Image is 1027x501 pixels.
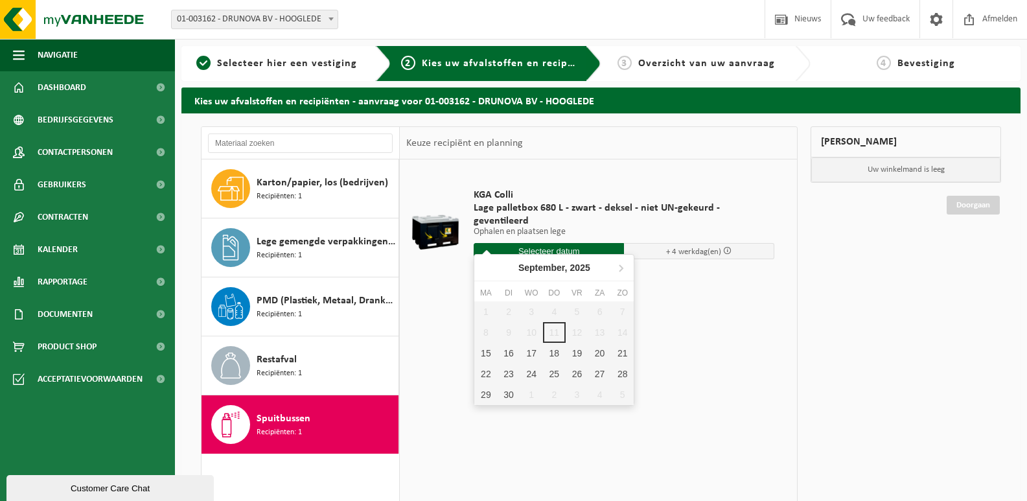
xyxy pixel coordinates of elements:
span: Kies uw afvalstoffen en recipiënten [422,58,600,69]
a: 1Selecteer hier een vestiging [188,56,365,71]
span: Product Shop [38,331,97,363]
div: 28 [611,364,634,384]
span: KGA Colli [474,189,774,202]
div: 22 [474,364,497,384]
span: Recipiënten: 1 [257,426,302,439]
span: 1 [196,56,211,70]
div: ma [474,286,497,299]
div: 20 [588,343,611,364]
div: 19 [566,343,588,364]
span: Recipiënten: 1 [257,367,302,380]
a: Doorgaan [947,196,1000,215]
button: Restafval Recipiënten: 1 [202,336,399,395]
span: Gebruikers [38,169,86,201]
span: Contracten [38,201,88,233]
div: 23 [497,364,520,384]
input: Selecteer datum [474,243,624,259]
span: 4 [877,56,891,70]
div: 30 [497,384,520,405]
div: do [543,286,566,299]
span: Overzicht van uw aanvraag [638,58,775,69]
span: Recipiënten: 1 [257,250,302,262]
i: 2025 [570,263,590,272]
div: [PERSON_NAME] [811,126,1001,157]
span: 01-003162 - DRUNOVA BV - HOOGLEDE [172,10,338,29]
div: 3 [566,384,588,405]
div: vr [566,286,588,299]
span: Restafval [257,352,297,367]
span: Documenten [38,298,93,331]
div: 4 [588,384,611,405]
div: 18 [543,343,566,364]
div: 2 [543,384,566,405]
span: Karton/papier, los (bedrijven) [257,175,388,191]
span: Contactpersonen [38,136,113,169]
span: + 4 werkdag(en) [666,248,721,256]
span: Recipiënten: 1 [257,309,302,321]
div: za [588,286,611,299]
button: Lege gemengde verpakkingen van schadelijke stoffen Recipiënten: 1 [202,218,399,277]
span: 2 [401,56,415,70]
div: 5 [611,384,634,405]
div: wo [520,286,543,299]
input: Materiaal zoeken [208,134,393,153]
div: 15 [474,343,497,364]
span: Dashboard [38,71,86,104]
span: Selecteer hier een vestiging [217,58,357,69]
div: 16 [497,343,520,364]
div: zo [611,286,634,299]
div: 26 [566,364,588,384]
span: Navigatie [38,39,78,71]
span: Bedrijfsgegevens [38,104,113,136]
span: Recipiënten: 1 [257,191,302,203]
button: Karton/papier, los (bedrijven) Recipiënten: 1 [202,159,399,218]
div: di [497,286,520,299]
span: Lage palletbox 680 L - zwart - deksel - niet UN-gekeurd - geventileerd [474,202,774,227]
div: Keuze recipiënt en planning [400,127,529,159]
span: Kalender [38,233,78,266]
div: 1 [520,384,543,405]
p: Ophalen en plaatsen lege [474,227,774,237]
div: 27 [588,364,611,384]
iframe: chat widget [6,472,216,501]
div: 17 [520,343,543,364]
span: Rapportage [38,266,87,298]
div: 29 [474,384,497,405]
div: September, [513,257,595,278]
div: 25 [543,364,566,384]
span: 01-003162 - DRUNOVA BV - HOOGLEDE [171,10,338,29]
button: PMD (Plastiek, Metaal, Drankkartons) (bedrijven) Recipiënten: 1 [202,277,399,336]
button: Spuitbussen Recipiënten: 1 [202,395,399,454]
span: Spuitbussen [257,411,310,426]
span: Lege gemengde verpakkingen van schadelijke stoffen [257,234,395,250]
span: Bevestiging [897,58,955,69]
div: 24 [520,364,543,384]
span: 3 [617,56,632,70]
span: Acceptatievoorwaarden [38,363,143,395]
h2: Kies uw afvalstoffen en recipiënten - aanvraag voor 01-003162 - DRUNOVA BV - HOOGLEDE [181,87,1021,113]
span: PMD (Plastiek, Metaal, Drankkartons) (bedrijven) [257,293,395,309]
p: Uw winkelmand is leeg [811,157,1000,182]
div: 21 [611,343,634,364]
